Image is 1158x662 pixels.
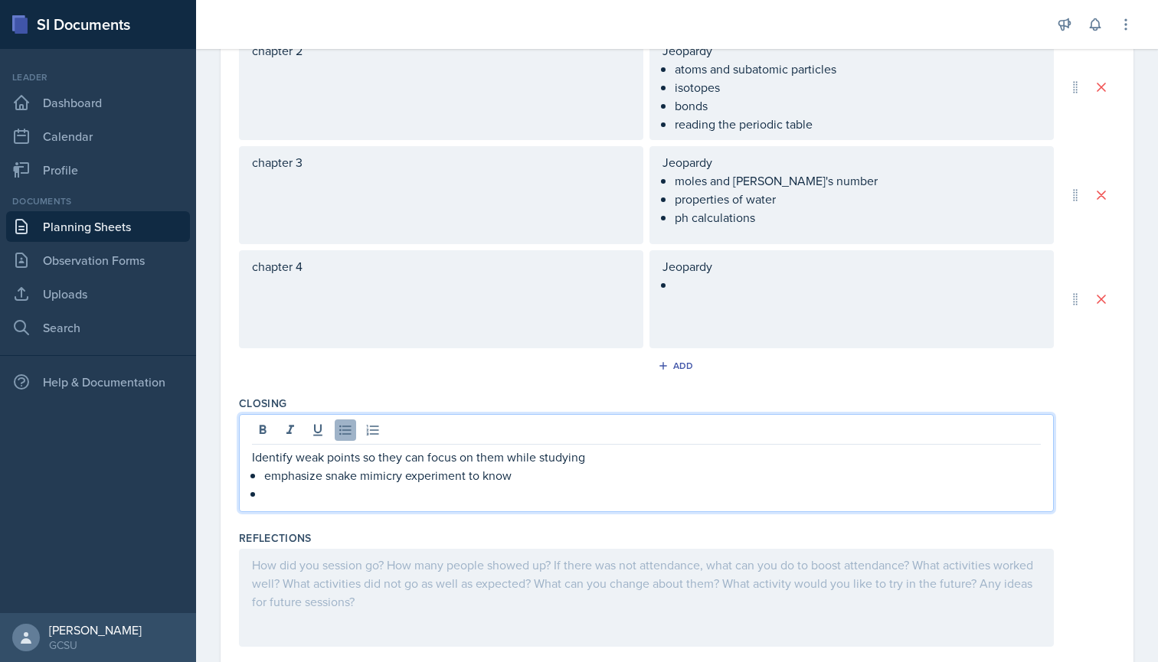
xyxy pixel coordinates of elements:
p: chapter 3 [252,153,630,171]
button: Add [653,354,702,377]
a: Dashboard [6,87,190,118]
p: atoms and subatomic particles [675,60,1041,78]
div: [PERSON_NAME] [49,622,142,638]
a: Uploads [6,279,190,309]
div: GCSU [49,638,142,653]
p: Jeopardy [662,153,1041,171]
div: Documents [6,194,190,208]
p: Jeopardy [662,257,1041,276]
p: chapter 4 [252,257,630,276]
p: properties of water [675,190,1041,208]
p: Identify weak points so they can focus on them while studying [252,448,1041,466]
a: Observation Forms [6,245,190,276]
p: ph calculations [675,208,1041,227]
a: Profile [6,155,190,185]
p: moles and [PERSON_NAME]'s number [675,171,1041,190]
p: isotopes [675,78,1041,96]
a: Search [6,312,190,343]
p: Jeopardy [662,41,1041,60]
div: Help & Documentation [6,367,190,397]
a: Calendar [6,121,190,152]
p: bonds [675,96,1041,115]
p: chapter 2 [252,41,630,60]
label: Closing [239,396,286,411]
p: emphasize snake mimicry experiment to know [264,466,1041,484]
label: Reflections [239,530,312,546]
div: Leader [6,70,190,84]
p: reading the periodic table [675,115,1041,133]
a: Planning Sheets [6,211,190,242]
div: Add [661,360,694,372]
